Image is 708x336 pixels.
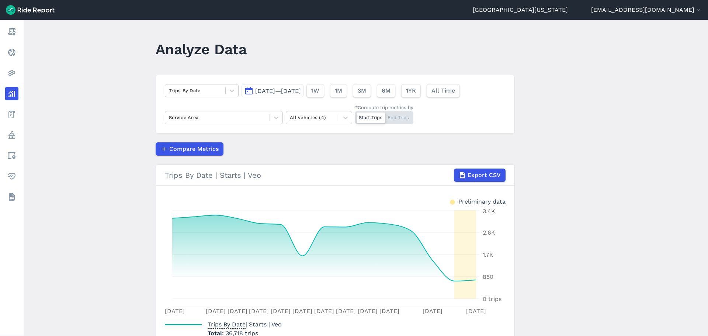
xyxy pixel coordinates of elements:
tspan: [DATE] [423,308,442,315]
tspan: [DATE] [228,308,247,315]
div: *Compute trip metrics by [355,104,413,111]
tspan: [DATE] [271,308,291,315]
a: [GEOGRAPHIC_DATA][US_STATE] [473,6,568,14]
button: [EMAIL_ADDRESS][DOMAIN_NAME] [591,6,702,14]
span: 1W [311,86,319,95]
tspan: 850 [483,273,493,280]
a: Report [5,25,18,38]
a: Analyze [5,87,18,100]
a: Policy [5,128,18,142]
span: 1M [335,86,342,95]
span: All Time [431,86,455,95]
tspan: [DATE] [466,308,486,315]
tspan: [DATE] [206,308,226,315]
span: [DATE]—[DATE] [255,87,301,94]
button: 1YR [401,84,421,97]
div: Preliminary data [458,197,506,205]
a: Fees [5,108,18,121]
tspan: [DATE] [165,308,185,315]
button: 6M [377,84,395,97]
span: Trips By Date [208,319,246,329]
button: [DATE]—[DATE] [242,84,303,97]
tspan: 0 trips [483,295,502,302]
a: Health [5,170,18,183]
span: 6M [382,86,391,95]
tspan: [DATE] [379,308,399,315]
tspan: 3.4K [483,208,495,215]
tspan: 1.7K [483,251,493,258]
span: | Starts | Veo [208,321,282,328]
span: Compare Metrics [169,145,219,153]
a: Heatmaps [5,66,18,80]
a: Datasets [5,190,18,204]
button: 1W [306,84,324,97]
a: Areas [5,149,18,162]
tspan: [DATE] [314,308,334,315]
img: Ride Report [6,5,55,15]
button: 3M [353,84,371,97]
button: All Time [427,84,460,97]
span: 3M [358,86,366,95]
tspan: [DATE] [249,308,269,315]
h1: Analyze Data [156,39,247,59]
tspan: [DATE] [336,308,356,315]
tspan: [DATE] [358,308,378,315]
button: Export CSV [454,169,506,182]
a: Realtime [5,46,18,59]
tspan: [DATE] [292,308,312,315]
tspan: 2.6K [483,229,495,236]
span: Export CSV [468,171,501,180]
button: 1M [330,84,347,97]
div: Trips By Date | Starts | Veo [165,169,506,182]
button: Compare Metrics [156,142,223,156]
span: 1YR [406,86,416,95]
